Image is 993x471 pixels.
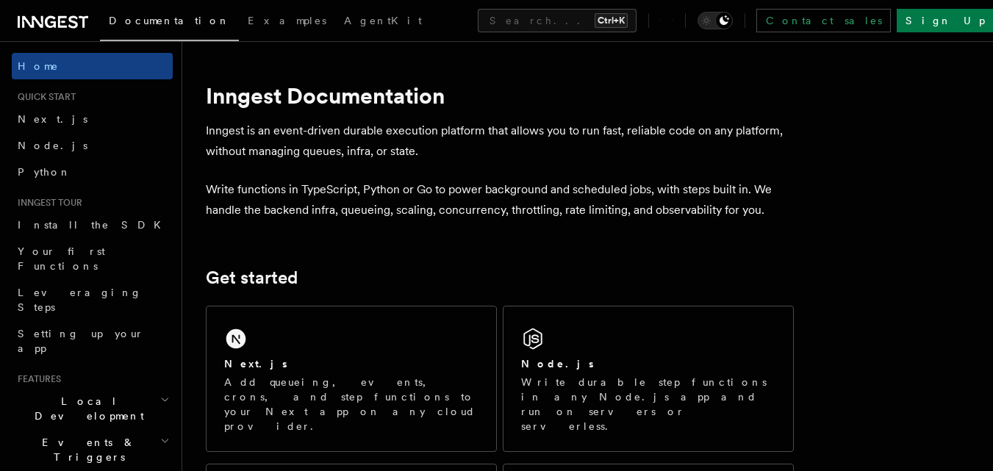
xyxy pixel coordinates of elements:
a: Get started [206,267,298,288]
span: Events & Triggers [12,435,160,464]
kbd: Ctrl+K [595,13,628,28]
span: Quick start [12,91,76,103]
a: Documentation [100,4,239,41]
span: Setting up your app [18,328,144,354]
button: Search...Ctrl+K [478,9,637,32]
button: Toggle dark mode [698,12,733,29]
a: Your first Functions [12,238,173,279]
span: Python [18,166,71,178]
a: Home [12,53,173,79]
a: Node.jsWrite durable step functions in any Node.js app and run on servers or serverless. [503,306,794,452]
span: AgentKit [344,15,422,26]
span: Leveraging Steps [18,287,142,313]
a: Next.jsAdd queueing, events, crons, and step functions to your Next app on any cloud provider. [206,306,497,452]
span: Documentation [109,15,230,26]
span: Your first Functions [18,245,105,272]
a: Node.js [12,132,173,159]
button: Events & Triggers [12,429,173,470]
a: Setting up your app [12,320,173,362]
span: Examples [248,15,326,26]
h2: Next.js [224,356,287,371]
span: Install the SDK [18,219,170,231]
h1: Inngest Documentation [206,82,794,109]
p: Write functions in TypeScript, Python or Go to power background and scheduled jobs, with steps bu... [206,179,794,220]
p: Write durable step functions in any Node.js app and run on servers or serverless. [521,375,775,434]
a: Contact sales [756,9,891,32]
a: AgentKit [335,4,431,40]
span: Inngest tour [12,197,82,209]
span: Home [18,59,59,73]
a: Leveraging Steps [12,279,173,320]
p: Add queueing, events, crons, and step functions to your Next app on any cloud provider. [224,375,478,434]
button: Local Development [12,388,173,429]
p: Inngest is an event-driven durable execution platform that allows you to run fast, reliable code ... [206,121,794,162]
span: Next.js [18,113,87,125]
a: Examples [239,4,335,40]
a: Next.js [12,106,173,132]
a: Install the SDK [12,212,173,238]
a: Python [12,159,173,185]
span: Local Development [12,394,160,423]
span: Node.js [18,140,87,151]
h2: Node.js [521,356,594,371]
span: Features [12,373,61,385]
